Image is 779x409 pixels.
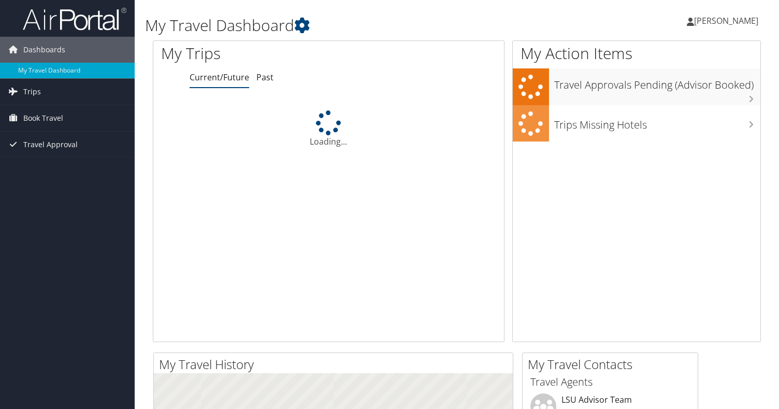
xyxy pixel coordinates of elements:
[530,375,690,389] h3: Travel Agents
[23,79,41,105] span: Trips
[513,43,760,64] h1: My Action Items
[554,112,760,132] h3: Trips Missing Hotels
[161,43,350,64] h1: My Trips
[256,72,273,83] a: Past
[23,105,63,131] span: Book Travel
[190,72,249,83] a: Current/Future
[513,68,760,105] a: Travel Approvals Pending (Advisor Booked)
[159,356,513,373] h2: My Travel History
[153,110,504,148] div: Loading...
[687,5,769,36] a: [PERSON_NAME]
[528,356,698,373] h2: My Travel Contacts
[23,37,65,63] span: Dashboards
[694,15,758,26] span: [PERSON_NAME]
[145,15,561,36] h1: My Travel Dashboard
[554,73,760,92] h3: Travel Approvals Pending (Advisor Booked)
[513,105,760,142] a: Trips Missing Hotels
[23,7,126,31] img: airportal-logo.png
[23,132,78,158] span: Travel Approval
